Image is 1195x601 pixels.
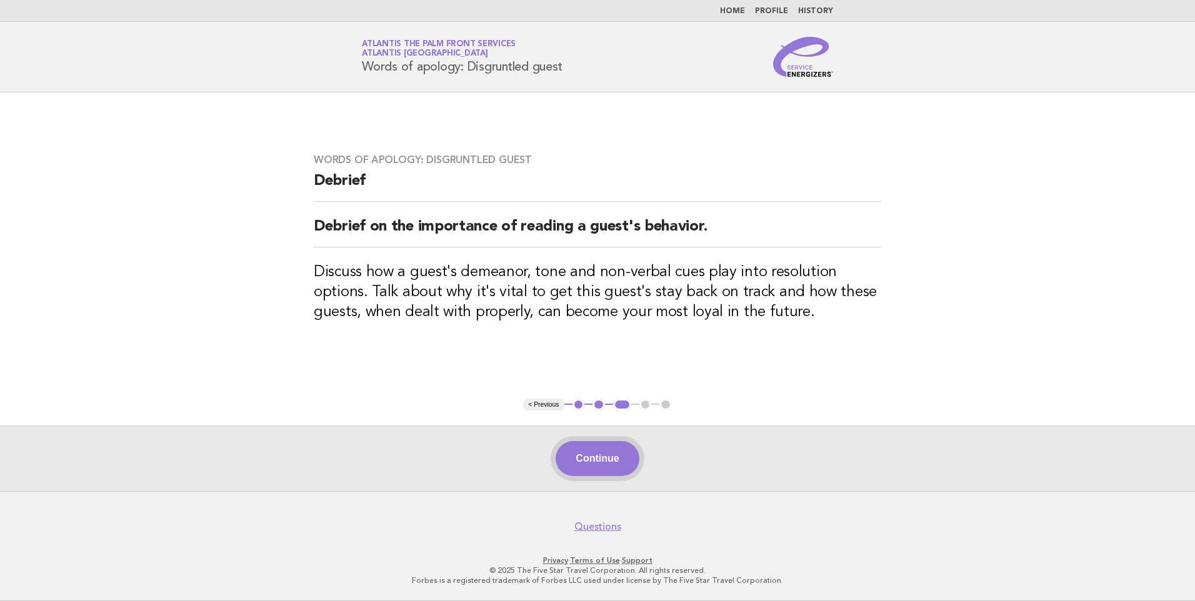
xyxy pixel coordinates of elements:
[613,399,631,411] button: 3
[543,556,568,565] a: Privacy
[362,41,562,73] h1: Words of apology: Disgruntled guest
[798,7,833,15] a: History
[314,262,881,322] h3: Discuss how a guest's demeanor, tone and non-verbal cues play into resolution options. Talk about...
[556,441,639,476] button: Continue
[314,171,881,202] h2: Debrief
[215,565,980,575] p: © 2025 The Five Star Travel Corporation. All rights reserved.
[574,520,621,533] a: Questions
[215,575,980,585] p: Forbes is a registered trademark of Forbes LLC used under license by The Five Star Travel Corpora...
[314,154,881,166] h3: Words of apology: Disgruntled guest
[314,217,881,247] h2: Debrief on the importance of reading a guest's behavior.
[773,37,833,77] img: Service Energizers
[572,399,585,411] button: 1
[622,556,652,565] a: Support
[362,40,516,57] a: Atlantis The Palm Front ServicesAtlantis [GEOGRAPHIC_DATA]
[215,555,980,565] p: · ·
[570,556,620,565] a: Terms of Use
[755,7,788,15] a: Profile
[362,50,488,58] span: Atlantis [GEOGRAPHIC_DATA]
[592,399,605,411] button: 2
[720,7,745,15] a: Home
[523,399,564,411] button: < Previous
